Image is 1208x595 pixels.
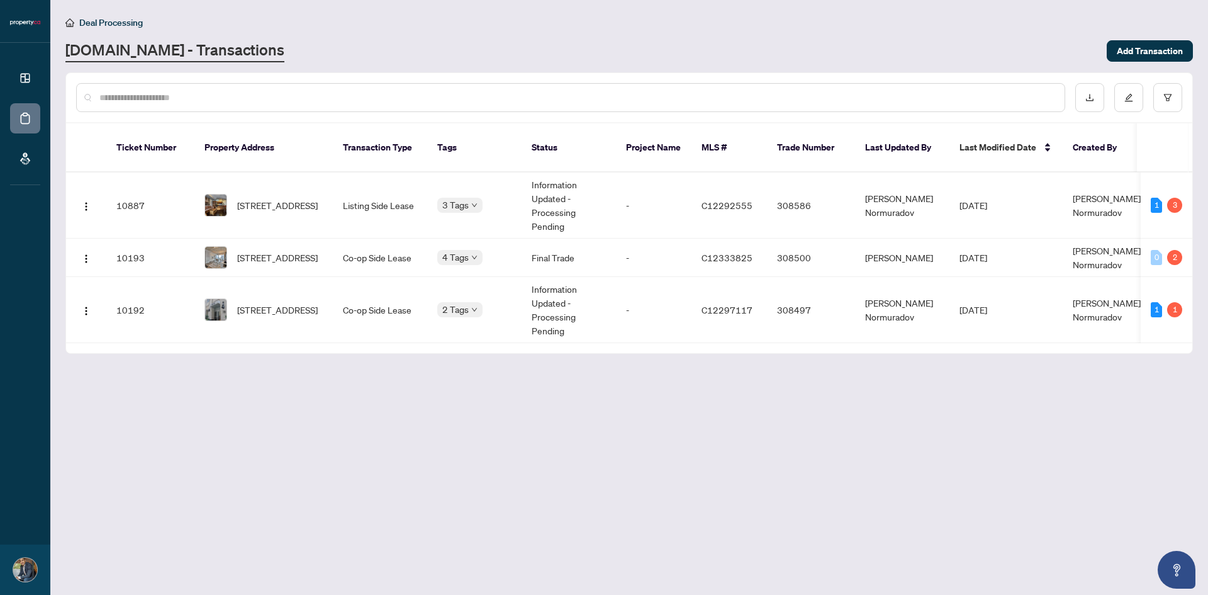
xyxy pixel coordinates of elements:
img: Logo [81,201,91,212]
span: [STREET_ADDRESS] [237,303,318,317]
td: [PERSON_NAME] Normuradov [855,173,949,239]
span: [DATE] [959,200,987,211]
td: 10887 [106,173,194,239]
th: Trade Number [767,123,855,173]
th: Property Address [194,123,333,173]
div: 0 [1151,250,1162,265]
span: [DATE] [959,304,987,315]
td: 308497 [767,277,855,343]
span: edit [1124,93,1133,102]
td: - [616,239,691,277]
button: download [1075,83,1104,112]
th: Created By [1063,123,1138,173]
td: 308586 [767,173,855,239]
td: Final Trade [522,239,616,277]
th: Ticket Number [106,123,194,173]
td: Co-op Side Lease [333,239,427,277]
img: Logo [81,306,91,316]
span: [PERSON_NAME] Normuradov [1073,193,1141,218]
td: Listing Side Lease [333,173,427,239]
span: 2 Tags [442,302,469,317]
th: Project Name [616,123,691,173]
span: down [471,254,478,261]
div: 3 [1167,198,1182,213]
img: Profile Icon [13,558,37,582]
img: thumbnail-img [205,299,226,320]
th: Tags [427,123,522,173]
span: home [65,18,74,27]
div: 1 [1151,302,1162,317]
td: [PERSON_NAME] [855,239,949,277]
div: 2 [1167,250,1182,265]
span: Deal Processing [79,17,143,28]
button: edit [1114,83,1143,112]
span: [STREET_ADDRESS] [237,251,318,264]
span: C12292555 [702,200,752,211]
button: Logo [76,300,96,320]
td: Information Updated - Processing Pending [522,173,616,239]
th: MLS # [691,123,767,173]
span: down [471,202,478,208]
td: - [616,173,691,239]
th: Last Modified Date [949,123,1063,173]
th: Status [522,123,616,173]
span: [STREET_ADDRESS] [237,198,318,212]
span: download [1085,93,1094,102]
img: thumbnail-img [205,247,226,268]
span: [DATE] [959,252,987,263]
button: Logo [76,247,96,268]
span: filter [1163,93,1172,102]
img: Logo [81,254,91,264]
button: filter [1153,83,1182,112]
td: 10192 [106,277,194,343]
div: 1 [1151,198,1162,213]
span: [PERSON_NAME] Normuradov [1073,297,1141,322]
span: 4 Tags [442,250,469,264]
div: 1 [1167,302,1182,317]
span: Add Transaction [1117,41,1183,61]
button: Logo [76,195,96,215]
th: Transaction Type [333,123,427,173]
td: - [616,277,691,343]
span: C12333825 [702,252,752,263]
td: Co-op Side Lease [333,277,427,343]
td: 308500 [767,239,855,277]
span: C12297117 [702,304,752,315]
span: 3 Tags [442,198,469,212]
span: down [471,307,478,313]
span: Last Modified Date [959,140,1036,154]
th: Last Updated By [855,123,949,173]
td: Information Updated - Processing Pending [522,277,616,343]
img: logo [10,19,40,26]
td: [PERSON_NAME] Normuradov [855,277,949,343]
button: Add Transaction [1107,40,1193,62]
span: [PERSON_NAME] Normuradov [1073,245,1141,270]
button: Open asap [1158,551,1195,589]
img: thumbnail-img [205,195,226,216]
td: 10193 [106,239,194,277]
a: [DOMAIN_NAME] - Transactions [65,40,284,62]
